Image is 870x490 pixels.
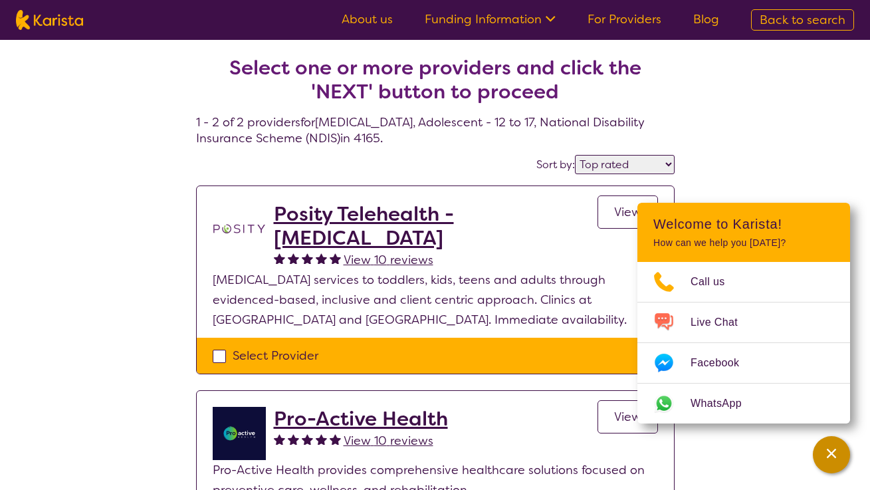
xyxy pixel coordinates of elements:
[637,203,850,424] div: Channel Menu
[691,312,754,332] span: Live Chat
[316,433,327,445] img: fullstar
[598,400,658,433] a: View
[344,250,433,270] a: View 10 reviews
[342,11,393,27] a: About us
[302,433,313,445] img: fullstar
[330,433,341,445] img: fullstar
[614,204,641,220] span: View
[196,24,675,146] h4: 1 - 2 of 2 providers for [MEDICAL_DATA] , Adolescent - 12 to 17 , National Disability Insurance S...
[316,253,327,264] img: fullstar
[653,237,834,249] p: How can we help you [DATE]?
[274,253,285,264] img: fullstar
[344,433,433,449] span: View 10 reviews
[588,11,661,27] a: For Providers
[213,202,266,255] img: t1bslo80pcylnzwjhndq.png
[637,384,850,424] a: Web link opens in a new tab.
[213,270,658,330] p: [MEDICAL_DATA] services to toddlers, kids, teens and adults through evidenced-based, inclusive an...
[344,431,433,451] a: View 10 reviews
[536,158,575,172] label: Sort by:
[212,56,659,104] h2: Select one or more providers and click the 'NEXT' button to proceed
[344,252,433,268] span: View 10 reviews
[274,433,285,445] img: fullstar
[288,433,299,445] img: fullstar
[288,253,299,264] img: fullstar
[330,253,341,264] img: fullstar
[425,11,556,27] a: Funding Information
[598,195,658,229] a: View
[691,272,741,292] span: Call us
[653,216,834,232] h2: Welcome to Karista!
[16,10,83,30] img: Karista logo
[213,407,266,460] img: jdgr5huzsaqxc1wfufya.png
[637,262,850,424] ul: Choose channel
[751,9,854,31] a: Back to search
[274,407,448,431] a: Pro-Active Health
[614,409,641,425] span: View
[691,353,755,373] span: Facebook
[760,12,845,28] span: Back to search
[813,436,850,473] button: Channel Menu
[302,253,313,264] img: fullstar
[274,202,598,250] a: Posity Telehealth - [MEDICAL_DATA]
[693,11,719,27] a: Blog
[691,394,758,414] span: WhatsApp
